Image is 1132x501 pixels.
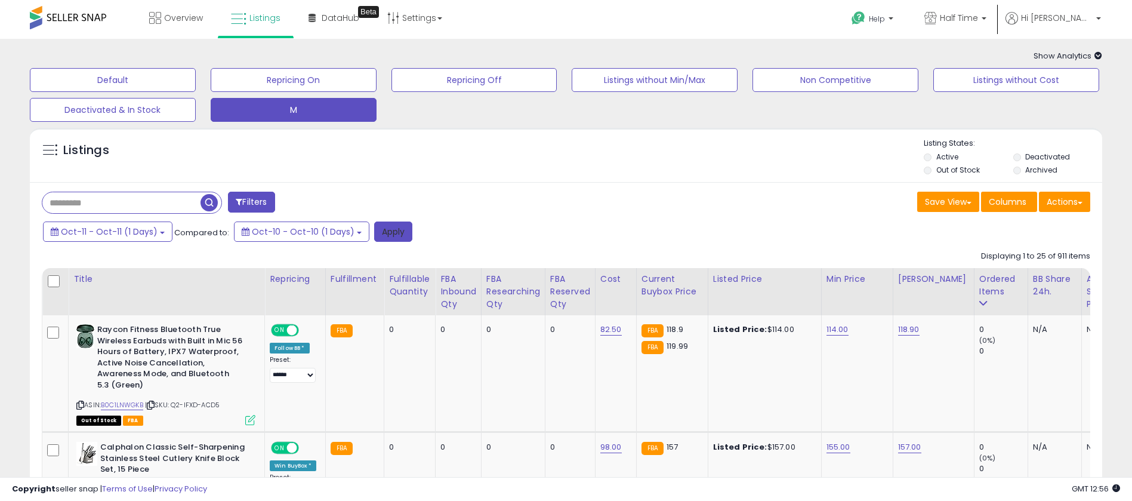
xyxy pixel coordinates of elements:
span: Columns [989,196,1026,208]
div: Preset: [270,356,316,383]
div: seller snap | | [12,484,207,495]
strong: Copyright [12,483,55,494]
div: 0 [550,324,586,335]
div: ASIN: [76,324,255,424]
div: FBA Reserved Qty [550,273,590,311]
div: Repricing [270,273,320,285]
a: Privacy Policy [155,483,207,494]
div: $157.00 [713,442,812,453]
div: 0 [979,346,1028,356]
span: Overview [164,12,203,24]
span: 119.99 [667,340,688,352]
label: Out of Stock [936,165,980,175]
div: N/A [1033,442,1072,453]
span: Help [869,14,885,24]
small: FBA [641,324,664,337]
small: FBA [641,341,664,354]
b: Listed Price: [713,324,767,335]
span: 157 [667,441,678,453]
button: Actions [1039,192,1090,212]
div: Displaying 1 to 25 of 911 items [981,251,1090,262]
button: Save View [917,192,979,212]
div: Min Price [826,273,888,285]
small: FBA [331,324,353,337]
a: Help [842,2,905,39]
div: Avg Selling Price [1087,273,1130,311]
div: 0 [979,442,1028,453]
div: Fulfillable Quantity [389,273,430,298]
a: 98.00 [600,441,622,453]
div: N/A [1087,324,1126,335]
div: 0 [486,442,536,453]
button: Oct-11 - Oct-11 (1 Days) [43,222,172,242]
a: 155.00 [826,441,850,453]
b: Raycon Fitness Bluetooth True Wireless Earbuds with Built in Mic 56 Hours of Battery, IPX7 Waterp... [97,324,242,394]
div: 0 [979,324,1028,335]
small: (0%) [979,453,996,463]
a: Hi [PERSON_NAME] [1005,12,1101,39]
div: Cost [600,273,631,285]
div: 0 [486,324,536,335]
button: Non Competitive [752,68,918,92]
button: Listings without Cost [933,68,1099,92]
span: OFF [297,325,316,336]
p: Listing States: [924,138,1102,149]
h5: Listings [63,142,109,159]
label: Archived [1025,165,1057,175]
span: 118.9 [667,324,683,335]
button: Repricing Off [391,68,557,92]
small: FBA [641,442,664,455]
label: Active [936,152,958,162]
div: Follow BB * [270,343,310,354]
div: Title [73,273,260,285]
div: 0 [550,442,586,453]
span: Oct-10 - Oct-10 (1 Days) [252,226,354,238]
div: 0 [979,463,1028,474]
span: ON [272,443,287,453]
button: Columns [981,192,1037,212]
span: FBA [123,416,143,426]
span: Show Analytics [1034,50,1102,62]
span: 2025-10-13 12:56 GMT [1072,483,1120,494]
span: Compared to: [174,227,229,238]
b: Listed Price: [713,441,767,453]
button: Listings without Min/Max [572,68,738,92]
a: 118.90 [898,324,920,336]
div: FBA Researching Qty [486,273,540,311]
button: Deactivated & In Stock [30,98,196,122]
div: [PERSON_NAME] [898,273,969,285]
div: Win BuyBox * [270,460,316,471]
img: 41Dzmm9HoSL._SL40_.jpg [76,442,97,466]
div: N/A [1033,324,1072,335]
a: B0C1LNWGKB [101,400,143,410]
div: N/A [1087,442,1126,453]
div: FBA inbound Qty [440,273,476,311]
span: Hi [PERSON_NAME] [1021,12,1093,24]
a: 82.50 [600,324,622,336]
b: Calphalon Classic Self-Sharpening Stainless Steel Cutlery Knife Block Set, 15 Piece [100,442,245,478]
button: Oct-10 - Oct-10 (1 Days) [234,222,369,242]
div: 0 [440,442,472,453]
a: Terms of Use [102,483,153,494]
span: DataHub [322,12,359,24]
span: ON [272,325,287,336]
div: Fulfillment [331,273,379,285]
span: Oct-11 - Oct-11 (1 Days) [61,226,158,238]
label: Deactivated [1025,152,1070,162]
span: Half Time [940,12,978,24]
button: Default [30,68,196,92]
button: Apply [374,222,412,242]
span: OFF [297,443,316,453]
button: Repricing On [211,68,377,92]
a: 157.00 [898,441,921,453]
span: Listings [249,12,280,24]
div: 0 [389,442,426,453]
div: Preset: [270,474,316,500]
button: Filters [228,192,274,213]
span: | SKU: Q2-IFXD-ACD5 [145,400,220,410]
div: BB Share 24h. [1033,273,1077,298]
span: All listings that are currently out of stock and unavailable for purchase on Amazon [76,416,121,426]
button: M [211,98,377,122]
i: Get Help [851,11,866,26]
div: $114.00 [713,324,812,335]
